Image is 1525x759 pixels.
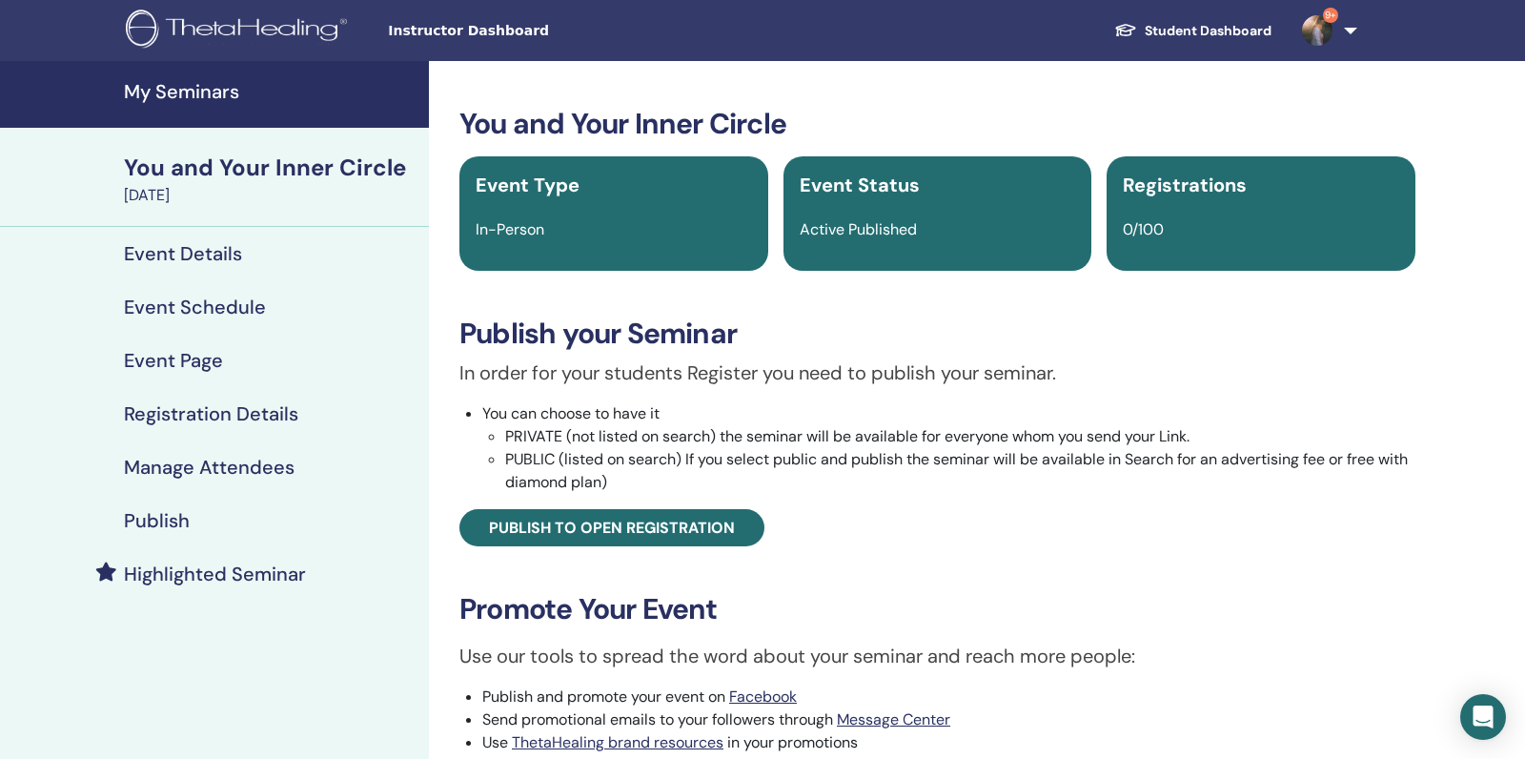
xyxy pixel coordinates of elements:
[1460,694,1506,740] div: Open Intercom Messenger
[124,152,417,184] div: You and Your Inner Circle
[459,592,1415,626] h3: Promote Your Event
[124,456,295,479] h4: Manage Attendees
[459,509,764,546] a: Publish to open registration
[1114,22,1137,38] img: graduation-cap-white.svg
[459,642,1415,670] p: Use our tools to spread the word about your seminar and reach more people:
[126,10,354,52] img: logo.png
[124,80,417,103] h4: My Seminars
[112,152,429,207] a: You and Your Inner Circle[DATE]
[482,731,1415,754] li: Use in your promotions
[837,709,950,729] a: Message Center
[505,425,1415,448] li: PRIVATE (not listed on search) the seminar will be available for everyone whom you send your Link.
[124,349,223,372] h4: Event Page
[476,173,579,197] span: Event Type
[1123,173,1247,197] span: Registrations
[124,296,266,318] h4: Event Schedule
[1099,13,1287,49] a: Student Dashboard
[1123,219,1164,239] span: 0/100
[729,687,797,707] a: Facebook
[459,107,1415,141] h3: You and Your Inner Circle
[124,509,190,532] h4: Publish
[482,686,1415,708] li: Publish and promote your event on
[459,317,1415,351] h3: Publish your Seminar
[800,219,917,239] span: Active Published
[124,402,298,425] h4: Registration Details
[800,173,920,197] span: Event Status
[489,518,735,538] span: Publish to open registration
[124,242,242,265] h4: Event Details
[124,563,306,585] h4: Highlighted Seminar
[459,359,1415,387] p: In order for your students Register you need to publish your seminar.
[124,184,417,207] div: [DATE]
[505,448,1415,494] li: PUBLIC (listed on search) If you select public and publish the seminar will be available in Searc...
[1302,15,1332,46] img: default.jpg
[476,219,544,239] span: In-Person
[482,708,1415,731] li: Send promotional emails to your followers through
[482,402,1415,494] li: You can choose to have it
[512,732,723,752] a: ThetaHealing brand resources
[388,21,674,41] span: Instructor Dashboard
[1323,8,1338,23] span: 9+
